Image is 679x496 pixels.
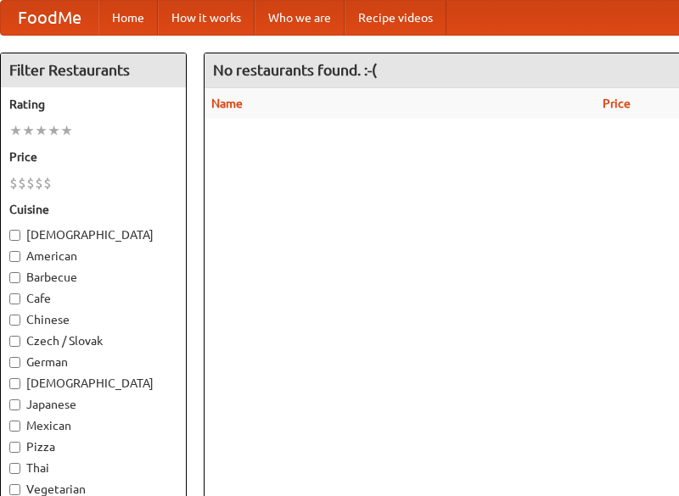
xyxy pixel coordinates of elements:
label: Mexican [9,417,177,434]
ng-pluralize: No restaurants found. :-( [213,62,377,78]
li: ★ [9,121,22,140]
li: ★ [48,121,60,140]
li: $ [43,174,52,192]
h4: Filter Restaurants [1,53,186,87]
li: ★ [22,121,35,140]
input: German [9,357,20,368]
h5: Rating [9,96,177,113]
li: $ [26,174,35,192]
a: Home [98,1,158,35]
label: Czech / Slovak [9,332,177,349]
input: [DEMOGRAPHIC_DATA] [9,230,20,241]
li: $ [18,174,26,192]
input: Mexican [9,421,20,432]
h5: Price [9,148,177,165]
a: Name [211,97,243,110]
label: American [9,248,177,265]
label: Cafe [9,290,177,307]
a: Recipe videos [345,1,446,35]
h5: Cuisine [9,201,177,218]
input: Cafe [9,293,20,304]
label: Japanese [9,396,177,413]
a: FoodMe [1,1,98,35]
label: German [9,354,177,371]
label: [DEMOGRAPHIC_DATA] [9,226,177,243]
input: Pizza [9,442,20,453]
input: Chinese [9,315,20,326]
a: How it works [158,1,255,35]
a: Who we are [255,1,345,35]
input: Czech / Slovak [9,336,20,347]
label: Barbecue [9,269,177,286]
label: Pizza [9,438,177,455]
li: $ [9,174,18,192]
input: [DEMOGRAPHIC_DATA] [9,378,20,389]
li: $ [35,174,43,192]
input: Barbecue [9,272,20,283]
label: Chinese [9,311,177,328]
input: American [9,251,20,262]
li: ★ [60,121,73,140]
input: Vegetarian [9,484,20,495]
a: Price [603,97,631,110]
label: [DEMOGRAPHIC_DATA] [9,375,177,392]
input: Thai [9,463,20,474]
li: ★ [35,121,48,140]
label: Thai [9,460,177,476]
input: Japanese [9,399,20,410]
